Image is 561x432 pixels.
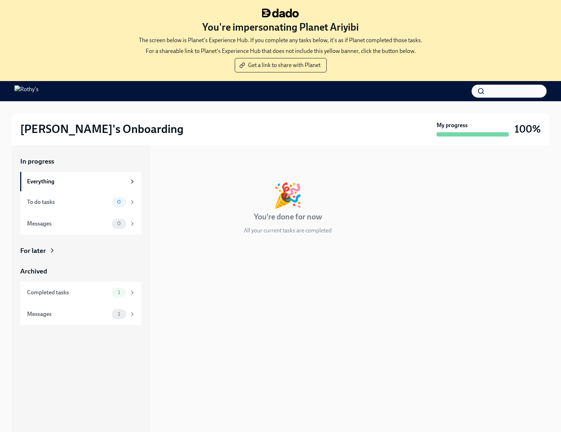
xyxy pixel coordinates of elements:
div: Messages [27,220,109,228]
span: 0 [113,199,125,205]
p: For a shareable link to Planet's Experience Hub that does not include this yellow banner, click t... [146,47,416,55]
h3: You're impersonating Planet Ariyibi [202,21,359,34]
img: dado [262,9,299,18]
div: To do tasks [27,198,109,206]
a: Completed tasks1 [20,282,141,303]
strong: My progress [437,121,468,129]
span: 1 [114,290,124,295]
div: Completed tasks [27,289,109,297]
p: All your current tasks are completed [244,227,332,235]
button: Get a link to share with Planet [235,58,327,72]
a: Messages0 [20,213,141,235]
span: Get a link to share with Planet [241,62,321,69]
div: Messages [27,310,109,318]
h4: You're done for now [254,211,322,222]
p: The screen below is Planet's Experience Hub. If you complete any tasks below, it's as if Planet c... [139,36,422,44]
img: Rothy's [14,85,39,97]
h3: 100% [514,123,541,135]
h2: [PERSON_NAME]'s Onboarding [20,122,184,136]
a: For later [20,246,141,255]
div: Everything [27,178,126,186]
span: 0 [113,221,125,226]
a: To do tasks0 [20,191,141,213]
div: 🎉 [273,183,302,207]
a: Archived [20,267,141,276]
span: 1 [114,311,124,317]
a: Everything [20,172,141,191]
div: For later [20,246,46,255]
div: In progress [159,157,193,166]
a: Messages1 [20,303,141,325]
a: In progress [20,157,141,166]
